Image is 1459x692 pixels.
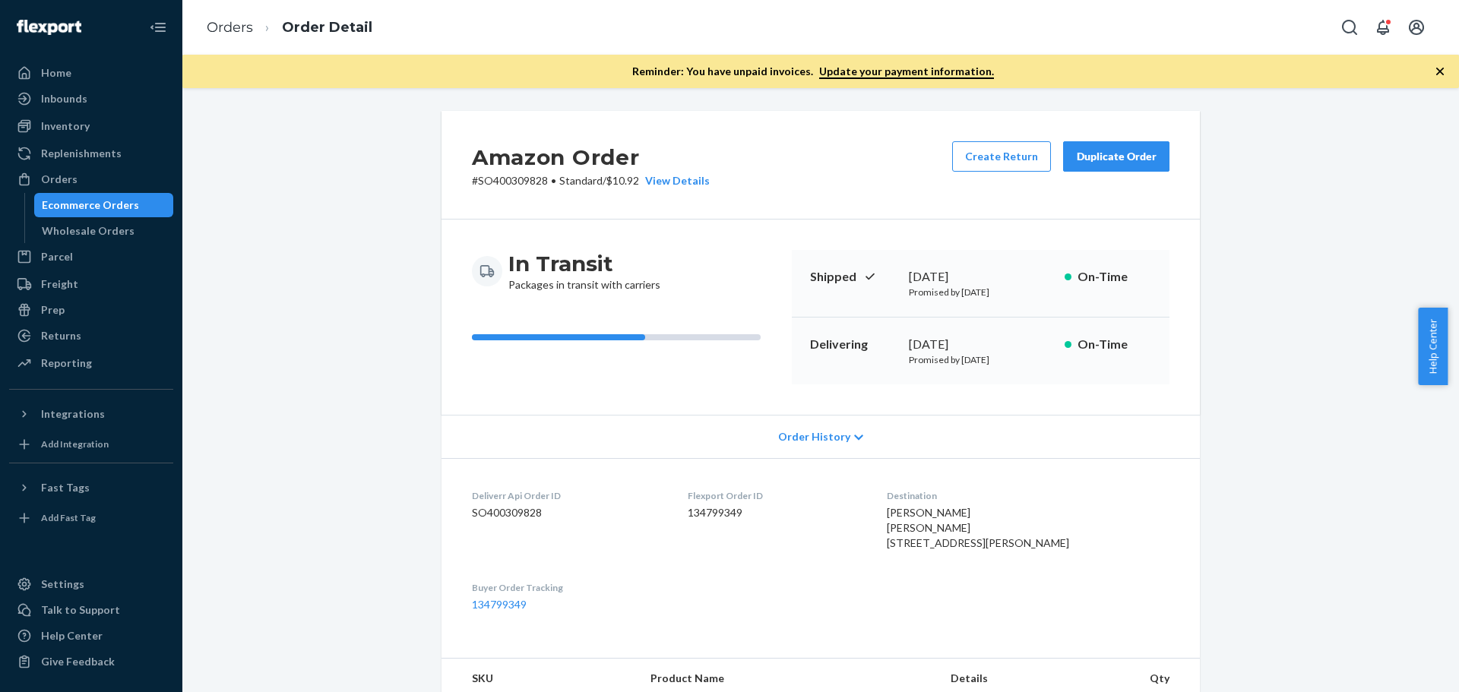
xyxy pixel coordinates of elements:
p: Delivering [810,336,897,353]
button: Help Center [1418,308,1448,385]
div: Reporting [41,355,92,371]
a: Inventory [9,114,173,138]
img: Flexport logo [17,20,81,35]
a: Reporting [9,351,173,375]
p: Reminder: You have unpaid invoices. [632,64,994,79]
a: Add Fast Tag [9,506,173,530]
div: Settings [41,577,84,592]
dd: 134799349 [688,505,863,520]
dt: Destination [887,489,1169,502]
div: Integrations [41,406,105,422]
button: Close Navigation [143,12,173,43]
dd: SO400309828 [472,505,663,520]
p: Promised by [DATE] [909,286,1052,299]
a: Order Detail [282,19,372,36]
a: Wholesale Orders [34,219,174,243]
button: Fast Tags [9,476,173,500]
span: Standard [559,174,603,187]
p: On-Time [1078,268,1151,286]
a: Prep [9,298,173,322]
div: Inventory [41,118,90,134]
a: Orders [207,19,253,36]
a: Settings [9,572,173,596]
dt: Deliverr Api Order ID [472,489,663,502]
ol: breadcrumbs [195,5,385,50]
div: Duplicate Order [1076,149,1157,164]
a: Replenishments [9,141,173,166]
span: Order History [778,429,850,444]
div: Add Integration [41,438,109,450]
div: Freight [41,276,78,292]
div: Give Feedback [41,654,115,669]
div: [DATE] [909,336,1052,353]
p: On-Time [1078,336,1151,353]
div: Parcel [41,249,73,264]
div: Help Center [41,628,103,643]
a: Inbounds [9,87,173,111]
button: Duplicate Order [1063,141,1169,172]
span: [PERSON_NAME] [PERSON_NAME] [STREET_ADDRESS][PERSON_NAME] [887,506,1069,549]
h3: In Transit [508,250,660,277]
button: Open account menu [1401,12,1432,43]
h2: Amazon Order [472,141,710,173]
span: • [551,174,556,187]
a: Home [9,61,173,85]
div: Ecommerce Orders [42,197,139,213]
div: Home [41,65,71,81]
div: Fast Tags [41,480,90,495]
dt: Flexport Order ID [688,489,863,502]
div: Prep [41,302,65,318]
div: [DATE] [909,268,1052,286]
button: Create Return [952,141,1051,172]
button: Open Search Box [1334,12,1365,43]
a: Parcel [9,245,173,269]
div: Orders [41,172,78,187]
a: 134799349 [472,598,527,611]
div: Wholesale Orders [42,223,135,239]
a: Help Center [9,624,173,648]
a: Add Integration [9,432,173,457]
a: Talk to Support [9,598,173,622]
p: Promised by [DATE] [909,353,1052,366]
dt: Buyer Order Tracking [472,581,663,594]
a: Update your payment information. [819,65,994,79]
button: Give Feedback [9,649,173,674]
button: View Details [639,173,710,188]
div: Talk to Support [41,602,120,618]
div: Packages in transit with carriers [508,250,660,292]
div: Replenishments [41,146,122,161]
a: Freight [9,272,173,296]
div: Returns [41,328,81,343]
button: Integrations [9,402,173,426]
p: Shipped [810,268,897,286]
a: Ecommerce Orders [34,193,174,217]
div: Add Fast Tag [41,511,96,524]
a: Returns [9,324,173,348]
button: Open notifications [1368,12,1398,43]
div: Inbounds [41,91,87,106]
p: # SO400309828 / $10.92 [472,173,710,188]
a: Orders [9,167,173,191]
